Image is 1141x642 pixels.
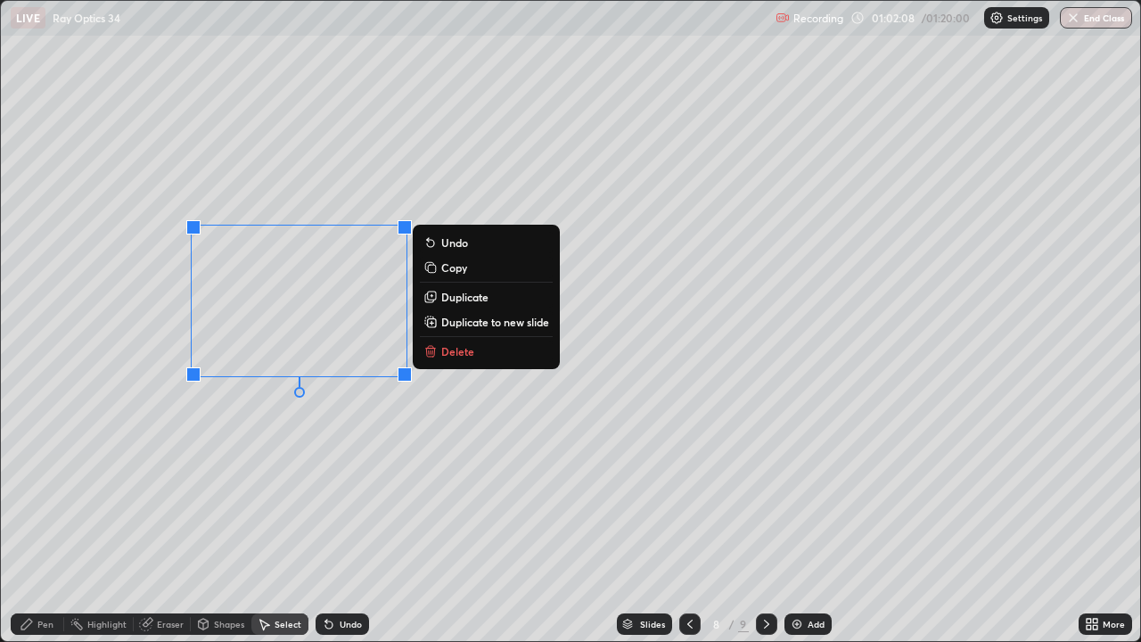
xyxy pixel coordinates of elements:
[1103,620,1125,629] div: More
[738,616,749,632] div: 9
[420,257,553,278] button: Copy
[989,11,1004,25] img: class-settings-icons
[441,235,468,250] p: Undo
[1007,13,1042,22] p: Settings
[340,620,362,629] div: Undo
[441,315,549,329] p: Duplicate to new slide
[441,260,467,275] p: Copy
[87,620,127,629] div: Highlight
[776,11,790,25] img: recording.375f2c34.svg
[420,311,553,333] button: Duplicate to new slide
[793,12,843,25] p: Recording
[275,620,301,629] div: Select
[441,290,488,304] p: Duplicate
[1060,7,1132,29] button: End Class
[441,344,474,358] p: Delete
[157,620,184,629] div: Eraser
[53,11,120,25] p: Ray Optics 34
[790,617,804,631] img: add-slide-button
[420,341,553,362] button: Delete
[708,619,726,630] div: 8
[420,232,553,253] button: Undo
[16,11,40,25] p: LIVE
[1066,11,1080,25] img: end-class-cross
[640,620,665,629] div: Slides
[729,619,735,630] div: /
[420,286,553,308] button: Duplicate
[808,620,825,629] div: Add
[214,620,244,629] div: Shapes
[37,620,53,629] div: Pen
